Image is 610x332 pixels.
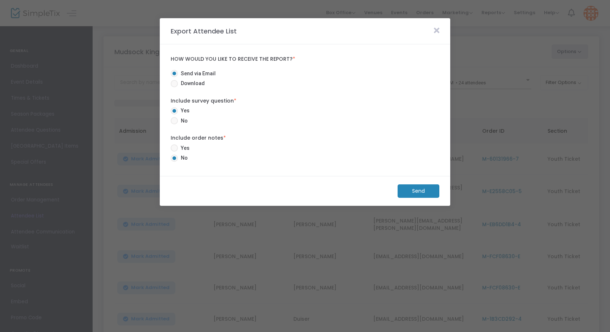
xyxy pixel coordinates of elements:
[178,117,188,125] span: No
[178,107,190,115] span: Yes
[160,18,450,44] m-panel-header: Export Attendee List
[171,56,439,63] label: How would you like to receive the report?
[167,26,240,36] m-panel-title: Export Attendee List
[178,80,205,87] span: Download
[178,70,216,77] span: Send via Email
[171,134,439,142] label: Include order notes
[178,144,190,152] span: Yes
[398,184,439,198] m-button: Send
[178,154,188,162] span: No
[171,97,439,105] label: Include survey question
